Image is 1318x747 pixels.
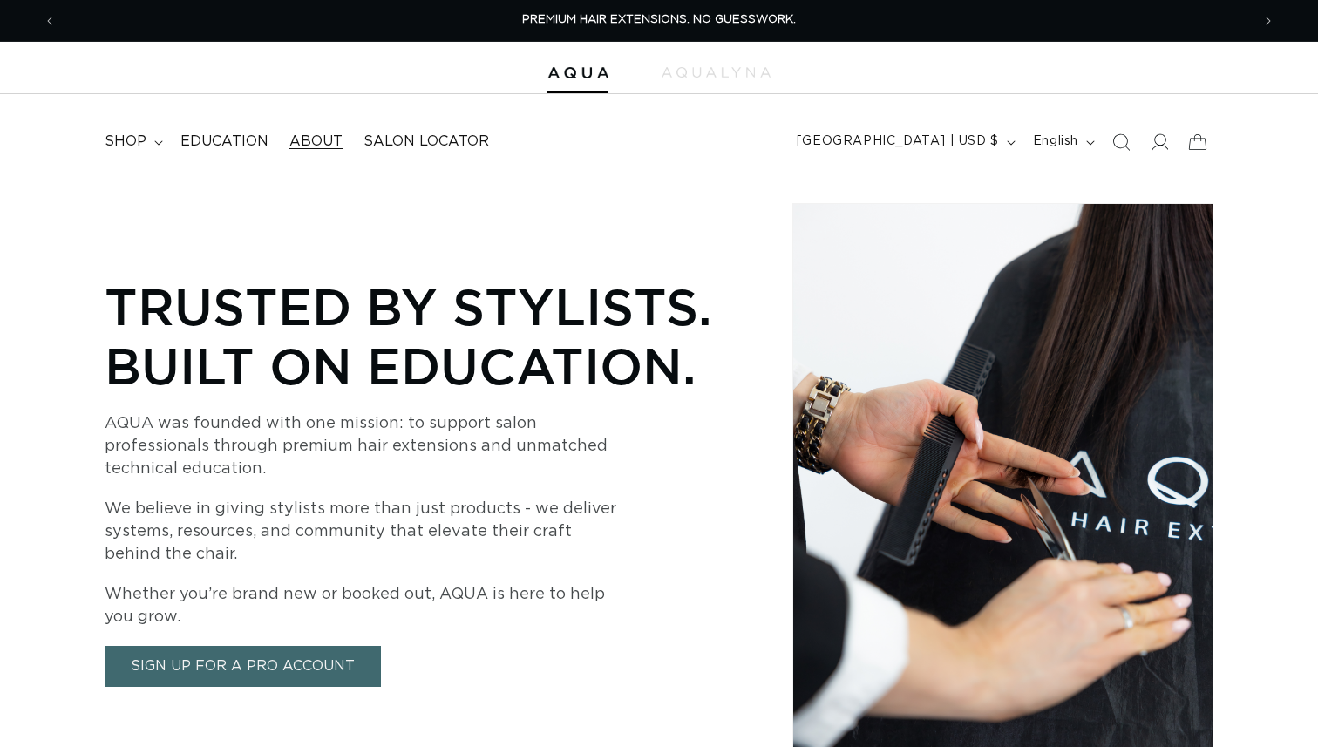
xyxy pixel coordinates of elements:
[105,276,737,395] p: Trusted by Stylists. Built on Education.
[289,132,343,151] span: About
[1102,123,1140,161] summary: Search
[105,498,628,566] p: We believe in giving stylists more than just products - we deliver systems, resources, and commun...
[363,132,489,151] span: Salon Locator
[105,583,628,628] p: Whether you’re brand new or booked out, AQUA is here to help you grow.
[797,132,999,151] span: [GEOGRAPHIC_DATA] | USD $
[31,4,69,37] button: Previous announcement
[105,646,381,687] a: Sign Up for a Pro Account
[1022,126,1102,159] button: English
[353,122,499,161] a: Salon Locator
[522,14,796,25] span: PREMIUM HAIR EXTENSIONS. NO GUESSWORK.
[105,412,628,480] p: AQUA was founded with one mission: to support salon professionals through premium hair extensions...
[105,132,146,151] span: shop
[786,126,1022,159] button: [GEOGRAPHIC_DATA] | USD $
[94,122,170,161] summary: shop
[170,122,279,161] a: Education
[279,122,353,161] a: About
[547,67,608,79] img: Aqua Hair Extensions
[662,67,771,78] img: aqualyna.com
[1033,132,1078,151] span: English
[1249,4,1287,37] button: Next announcement
[180,132,268,151] span: Education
